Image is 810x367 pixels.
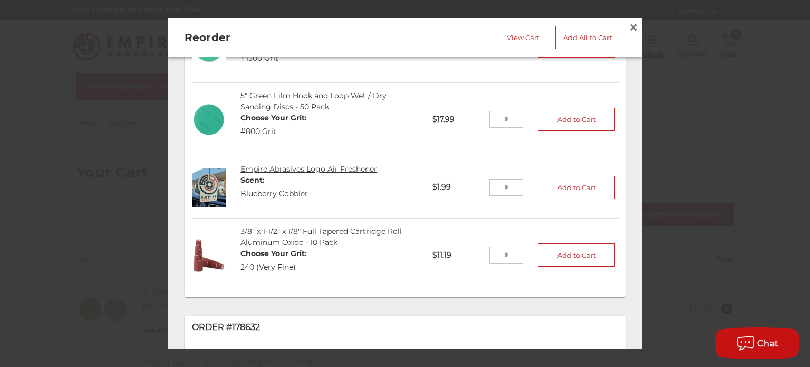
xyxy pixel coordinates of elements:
[629,17,638,37] span: ×
[538,244,615,267] button: Add to Cart
[499,26,547,49] a: View Cart
[538,108,615,131] button: Add to Cart
[715,327,799,359] button: Chat
[425,242,489,268] p: $11.19
[192,102,226,137] img: 5
[240,249,307,260] dt: Choose Your Grit:
[192,322,619,334] p: Order #178632
[240,165,377,174] a: Empire Abrasives Logo Air Freshener
[425,107,489,133] p: $17.99
[240,127,307,138] dd: #800 Grit
[240,53,307,64] dd: #1500 Grit
[538,176,615,199] button: Add to Cart
[240,113,307,124] dt: Choose Your Grit:
[757,338,779,349] span: Chat
[185,30,359,45] h2: Reorder
[240,227,402,248] a: 3/8" x 1-1/2" x 1/8" Full Tapered Cartridge Roll Aluminum Oxide - 10 Pack
[240,175,308,186] dt: Scent:
[555,26,620,49] a: Add All to Cart
[240,262,307,274] dd: 240 (Very Fine)
[240,189,308,200] dd: Blueberry Cobbler
[425,175,489,201] p: $1.99
[240,91,387,112] a: 5" Green Film Hook and Loop Wet / Dry Sanding Discs - 50 Pack
[625,19,642,36] a: Close
[192,168,226,207] img: Empire Abrasives Logo Air Freshener
[192,238,226,272] img: 3/8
